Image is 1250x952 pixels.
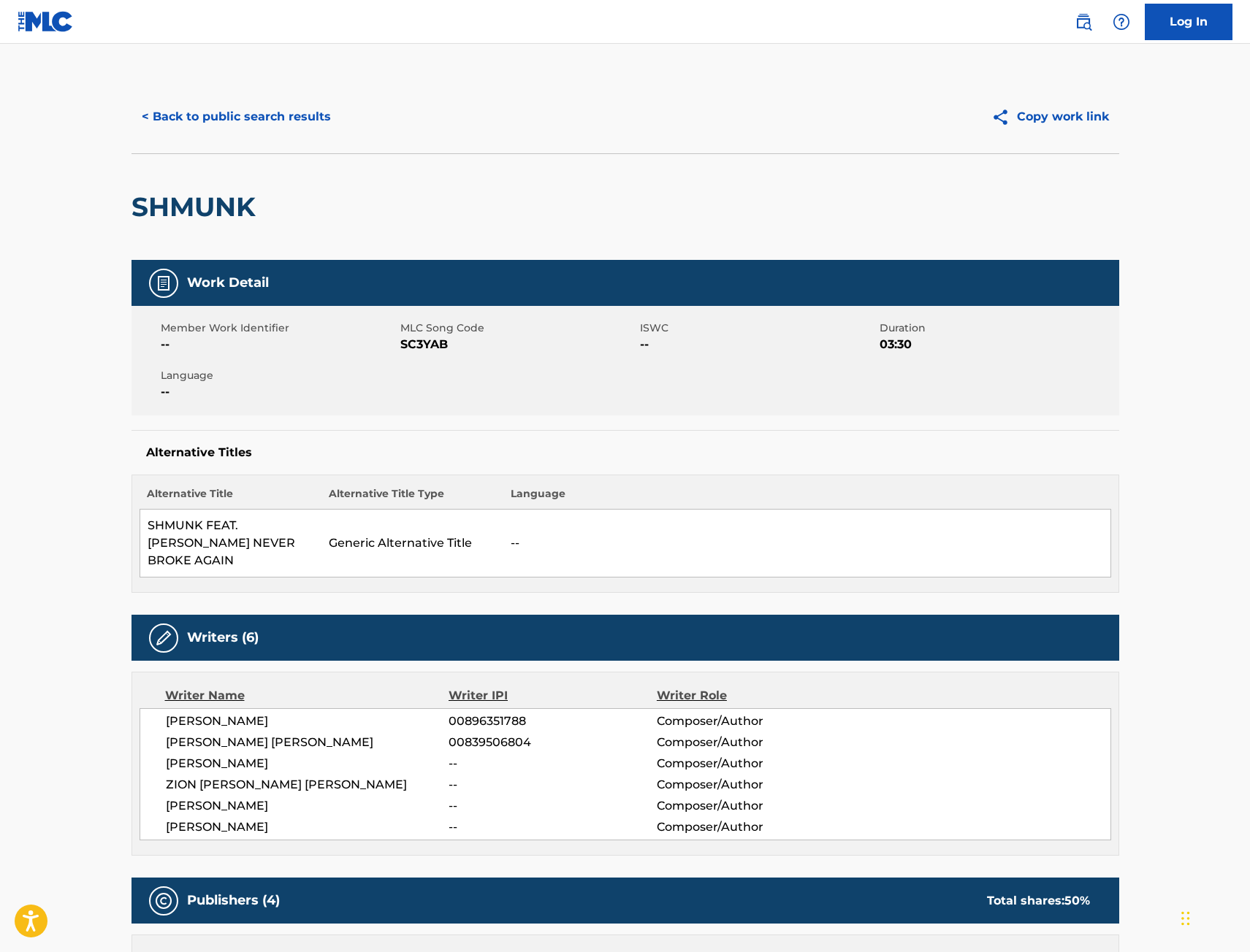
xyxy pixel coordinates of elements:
[657,713,846,730] span: Composer/Author
[1181,897,1190,940] div: Drag
[657,776,846,794] span: Composer/Author
[321,486,503,510] th: Alternative Title Type
[166,776,449,794] span: ZION [PERSON_NAME] [PERSON_NAME]
[503,486,1110,510] th: Language
[657,687,846,705] div: Writer Role
[161,320,397,336] span: Member Work Identifier
[991,108,1017,126] img: Copy work link
[400,320,636,336] span: MLC Song Code
[449,687,657,705] div: Writer IPI
[449,776,656,794] span: --
[1145,4,1232,40] a: Log In
[449,818,656,836] span: --
[161,336,397,353] span: --
[132,191,263,223] h2: SHMUNK
[187,629,259,646] h5: Writers (6)
[880,336,1116,353] span: 03:30
[1177,882,1250,952] iframe: Chat Widget
[449,755,656,772] span: --
[503,510,1110,577] td: --
[1107,7,1136,37] div: Help
[640,336,876,353] span: --
[321,510,503,577] td: Generic Alternative Title
[18,11,74,32] img: MLC Logo
[155,629,172,647] img: Writers
[165,687,449,705] div: Writer Name
[166,797,449,815] span: [PERSON_NAME]
[155,275,172,292] img: Work Detail
[140,486,321,510] th: Alternative Title
[146,445,1105,460] h5: Alternative Titles
[166,713,449,730] span: [PERSON_NAME]
[981,99,1119,135] button: Copy work link
[449,713,656,730] span: 00896351788
[1064,894,1090,907] span: 50 %
[187,892,280,909] h5: Publishers (4)
[657,734,846,751] span: Composer/Author
[880,320,1116,336] span: Duration
[987,892,1090,910] div: Total shares:
[1075,13,1092,31] img: search
[155,892,172,910] img: Publishers
[161,368,397,383] span: Language
[449,734,656,751] span: 00839506804
[640,320,876,336] span: ISWC
[449,797,656,815] span: --
[1069,7,1098,37] a: Public Search
[657,818,846,836] span: Composer/Author
[1113,13,1130,31] img: help
[132,99,341,135] button: < Back to public search results
[161,383,397,401] span: --
[140,510,321,577] td: SHMUNK FEAT. [PERSON_NAME] NEVER BROKE AGAIN
[657,797,846,815] span: Composer/Author
[166,734,449,751] span: [PERSON_NAME] [PERSON_NAME]
[166,755,449,772] span: [PERSON_NAME]
[166,818,449,836] span: [PERSON_NAME]
[187,275,269,291] h5: Work Detail
[400,336,636,353] span: SC3YAB
[657,755,846,772] span: Composer/Author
